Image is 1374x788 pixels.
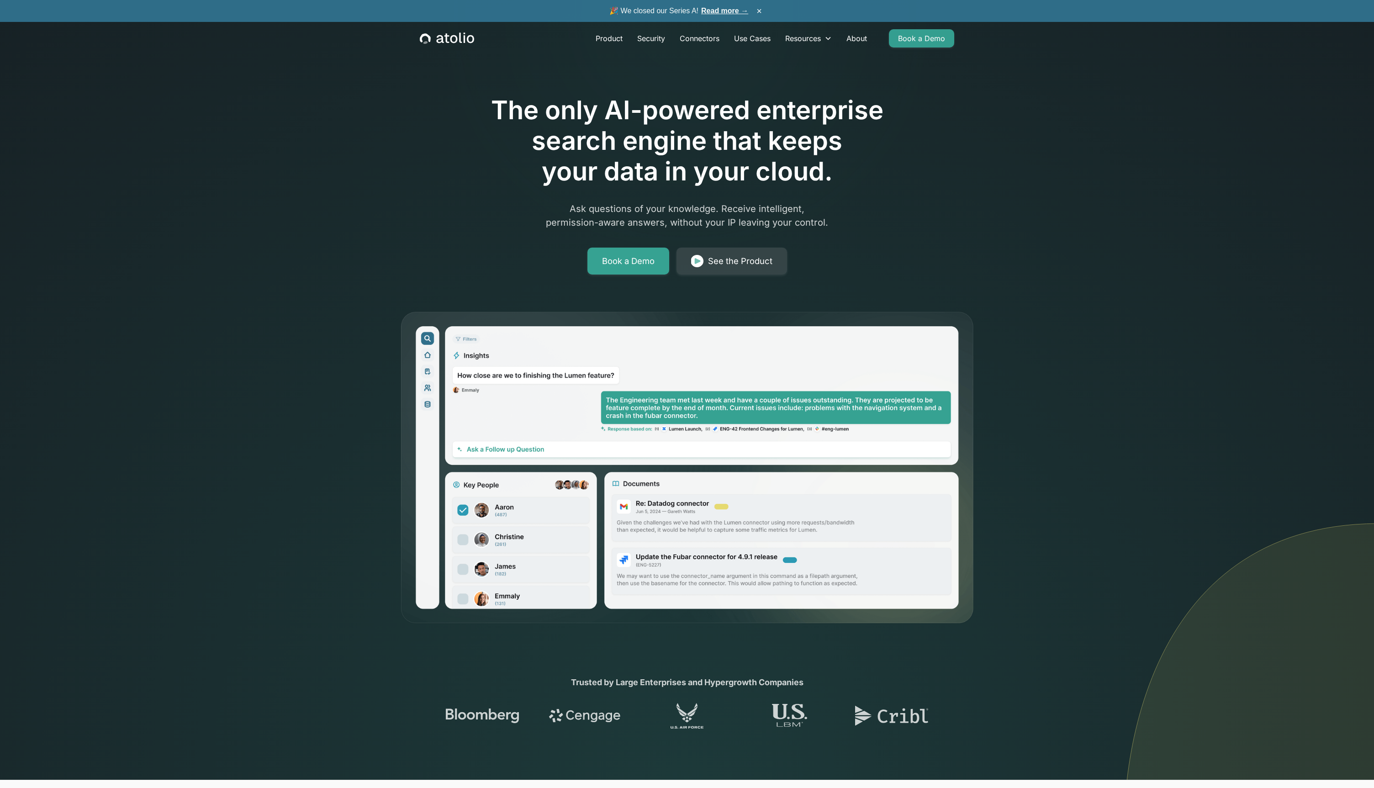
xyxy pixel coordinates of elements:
[672,29,727,48] a: Connectors
[754,6,765,16] button: ×
[630,29,672,48] a: Security
[587,248,669,275] a: Book a Demo
[588,29,630,48] a: Product
[839,29,874,48] a: About
[420,32,474,44] a: home
[453,95,921,187] h1: The only AI-powered enterprise search engine that keeps your data in your cloud.
[778,29,839,48] div: Resources
[512,202,862,229] p: Ask questions of your knowledge. Receive intelligent, permission-aware answers, without your IP l...
[785,33,821,44] div: Resources
[512,676,862,688] div: Trusted by Large Enterprises and Hypergrowth Companies
[889,29,954,48] a: Book a Demo
[753,704,826,730] img: logo
[855,703,928,729] img: logo
[676,248,787,275] a: See the Product
[400,311,975,625] img: hero-image
[548,703,621,729] img: logo
[701,7,748,15] a: Read more →
[650,703,724,729] img: logo
[446,703,519,729] img: logo
[708,255,772,268] div: See the Product
[727,29,778,48] a: Use Cases
[609,5,748,16] span: 🎉 We closed our Series A!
